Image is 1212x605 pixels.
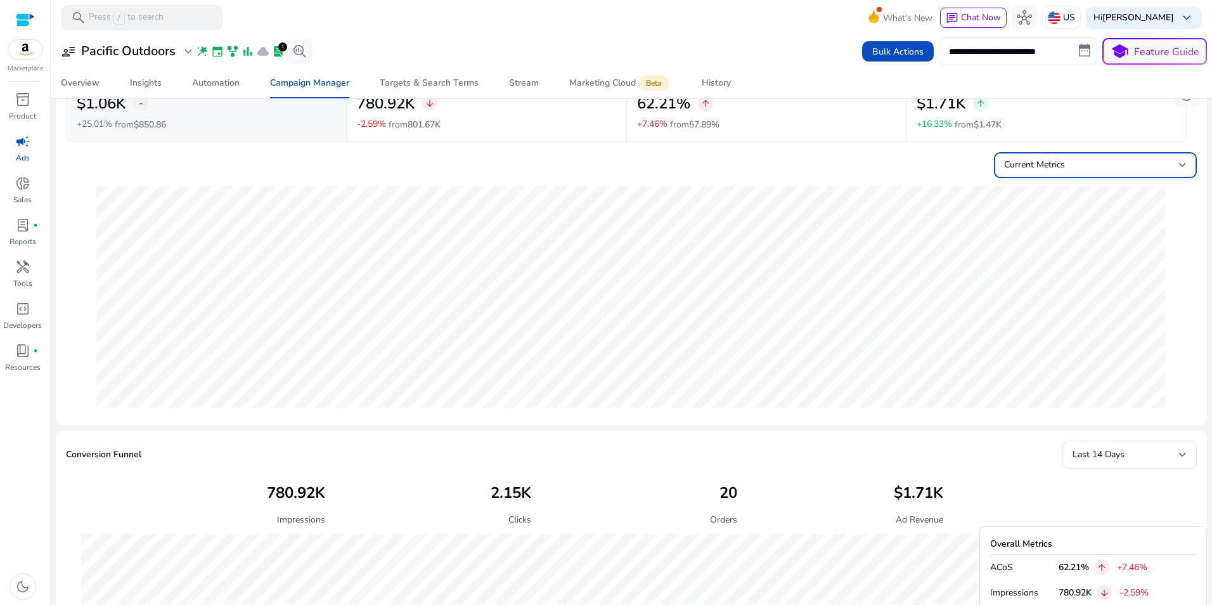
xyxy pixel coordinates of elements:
button: schoolFeature Guide [1102,38,1207,65]
span: - [139,96,143,111]
span: fiber_manual_record [33,223,38,228]
p: Hi [1093,13,1174,22]
span: donut_small [15,176,30,191]
span: What's New [883,7,932,29]
button: hub [1012,5,1037,30]
p: Overall Metrics [990,537,1196,550]
p: -2.59% [1119,589,1149,597]
h2: 62.21% [637,94,690,113]
p: from [670,118,719,131]
span: 801.67K [408,119,441,131]
div: History [702,79,731,88]
span: fiber_manual_record [33,348,38,353]
span: search_insights [292,44,307,59]
p: Product [9,110,36,122]
p: 780.92K [1059,586,1092,599]
span: arrow_downward [1099,588,1109,598]
p: from [115,118,166,131]
span: arrow_upward [976,98,986,108]
p: +7.46% [1117,563,1147,572]
p: 62.21% [1059,561,1089,574]
p: +16.33% [917,120,952,129]
span: wand_stars [196,45,209,58]
p: +7.46% [637,120,667,129]
p: Ad Revenue [896,513,943,526]
span: inventory_2 [15,92,30,107]
span: campaign [15,134,30,149]
div: Overview [61,79,100,88]
span: add_circle [1179,87,1194,102]
p: from [389,118,441,131]
span: lab_profile [15,218,30,233]
span: hub [1017,10,1032,25]
button: chatChat Now [940,8,1007,28]
h2: $1.71K [917,94,965,113]
h2: 780.92K [267,484,325,502]
span: school [1111,42,1129,61]
p: Developers [3,320,42,331]
span: lab_profile [272,45,285,58]
p: Orders [710,513,737,526]
h3: Pacific Outdoors [81,44,176,59]
div: 1 [278,42,287,51]
span: Current Metrics [1004,159,1065,171]
h2: 780.92K [357,94,415,113]
span: arrow_upward [700,98,711,108]
img: us.svg [1048,11,1060,24]
span: user_attributes [61,44,76,59]
button: search_insights [287,39,313,64]
p: Impressions [277,513,325,526]
span: cloud [257,45,269,58]
span: chat [946,12,958,25]
p: Press to search [89,11,164,25]
h2: 2.15K [491,484,531,502]
p: Tools [13,278,32,289]
div: Insights [130,79,162,88]
p: from [955,118,1002,131]
span: dark_mode [15,579,30,594]
div: Stream [509,79,539,88]
span: expand_more [181,44,196,59]
div: Automation [192,79,240,88]
span: Last 14 Days [1073,448,1125,460]
p: Impressions [990,586,1054,599]
button: Bulk Actions [862,41,934,62]
p: Clicks [508,513,531,526]
span: family_history [226,45,239,58]
span: $850.86 [134,119,166,131]
span: / [113,11,125,25]
div: Targets & Search Terms [380,79,479,88]
span: handyman [15,259,30,275]
div: Campaign Manager [270,79,349,88]
span: event [211,45,224,58]
span: code_blocks [15,301,30,316]
h2: $1.71K [894,484,943,502]
p: Sales [13,194,32,205]
p: Feature Guide [1134,44,1199,60]
p: +25.01% [77,120,112,129]
span: arrow_upward [1097,563,1107,573]
span: Beta [638,75,669,91]
h5: Conversion Funnel [66,450,141,460]
p: Marketplace [8,64,43,74]
h2: 20 [719,484,737,502]
span: Bulk Actions [872,45,924,58]
span: bar_chart [242,45,254,58]
span: arrow_downward [425,98,435,108]
h2: $1.06K [77,94,126,113]
p: -2.59% [357,120,386,129]
div: Marketing Cloud [569,78,671,88]
span: search [71,10,86,25]
img: amazon.svg [8,40,42,59]
b: [PERSON_NAME] [1102,11,1174,23]
span: book_4 [15,343,30,358]
p: US [1063,6,1075,29]
p: ACoS [990,561,1054,574]
p: Resources [5,361,41,373]
span: $1.47K [974,119,1002,131]
p: Reports [10,236,36,247]
span: keyboard_arrow_down [1179,10,1194,25]
p: Ads [16,152,30,164]
span: 57.89% [689,119,719,131]
span: Chat Now [961,11,1001,23]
